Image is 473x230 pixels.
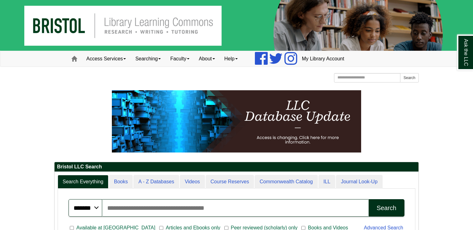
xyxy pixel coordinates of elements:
[82,51,131,67] a: Access Services
[336,175,382,189] a: Journal Look-Up
[297,51,349,67] a: My Library Account
[180,175,205,189] a: Videos
[206,175,254,189] a: Course Reserves
[109,175,133,189] a: Books
[318,175,335,189] a: ILL
[194,51,220,67] a: About
[55,162,418,172] h2: Bristol LLC Search
[58,175,108,189] a: Search Everything
[131,51,165,67] a: Searching
[112,90,361,153] img: HTML tutorial
[133,175,179,189] a: A - Z Databases
[255,175,318,189] a: Commonwealth Catalog
[220,51,242,67] a: Help
[400,73,419,82] button: Search
[369,199,404,217] button: Search
[377,204,396,212] div: Search
[165,51,194,67] a: Faculty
